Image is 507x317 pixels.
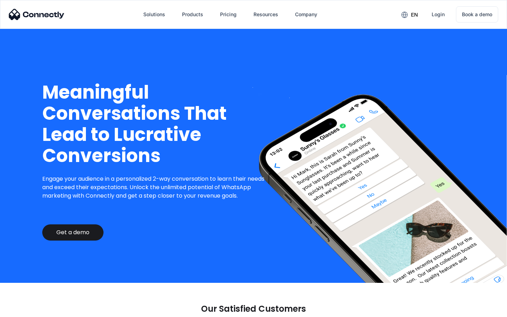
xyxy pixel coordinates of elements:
a: Book a demo [456,6,498,23]
a: Pricing [214,6,242,23]
a: Login [426,6,450,23]
div: Login [432,10,445,19]
aside: Language selected: English [7,305,42,315]
div: Company [295,10,317,19]
div: Get a demo [56,229,89,236]
div: Resources [254,10,278,19]
a: Get a demo [42,224,104,241]
h1: Meaningful Conversations That Lead to Lucrative Conversions [42,82,270,166]
p: Our Satisfied Customers [201,304,306,314]
img: Connectly Logo [9,9,64,20]
ul: Language list [14,305,42,315]
p: Engage your audience in a personalized 2-way conversation to learn their needs and exceed their e... [42,175,270,200]
div: Pricing [220,10,237,19]
div: Products [182,10,203,19]
div: Solutions [143,10,165,19]
div: en [411,10,418,20]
